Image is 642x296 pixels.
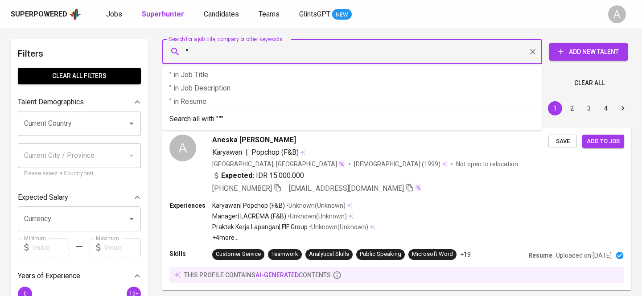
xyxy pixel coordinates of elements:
[415,184,422,191] img: magic_wand.svg
[530,101,631,115] nav: pagination navigation
[25,70,134,82] span: Clear All filters
[125,213,138,225] button: Open
[18,192,68,203] p: Expected Salary
[556,46,621,58] span: Add New Talent
[212,201,285,210] p: Karyawan | Popchop (F&B)
[11,8,81,21] a: Superpoweredapp logo
[412,250,453,259] div: Microsoft Word
[354,160,447,169] div: (1999)
[571,75,608,91] button: Clear All
[285,201,346,210] p: • Unknown ( Unknown )
[169,249,212,258] p: Skills
[162,127,631,290] a: AAneska [PERSON_NAME]Karyawan|Popchop (F&B)[GEOGRAPHIC_DATA], [GEOGRAPHIC_DATA][DEMOGRAPHIC_DATA]...
[212,222,308,231] p: Praktek Kerja Lapangan | FIF Group
[18,189,141,206] div: Expected Salary
[169,96,535,107] p: "
[69,8,81,21] img: app logo
[11,9,67,20] div: Superpowered
[548,101,562,115] button: page 1
[587,136,620,147] span: Add to job
[338,160,345,168] img: magic_wand.svg
[212,135,296,145] span: Aneska [PERSON_NAME]
[582,101,596,115] button: Go to page 3
[299,9,352,20] a: GlintsGPT NEW
[106,10,122,18] span: Jobs
[309,250,349,259] div: Analytical Skills
[332,10,352,19] span: NEW
[354,160,422,169] span: [DEMOGRAPHIC_DATA]
[582,135,624,148] button: Add to job
[32,238,69,256] input: Value
[173,97,206,106] span: in Resume
[599,101,613,115] button: Go to page 4
[173,84,230,92] span: in Job Description
[212,212,286,221] p: Manager | LACREMA (F&B)
[221,170,254,181] b: Expected:
[289,184,404,193] span: [EMAIL_ADDRESS][DOMAIN_NAME]
[528,251,552,260] p: Resume
[212,233,375,242] p: +4 more ...
[169,201,212,210] p: Experiences
[18,97,84,107] p: Talent Demographics
[218,115,221,123] b: "
[549,43,628,61] button: Add New Talent
[18,93,141,111] div: Talent Demographics
[251,148,299,156] span: Popchop (F&B)
[104,238,141,256] input: Value
[125,117,138,130] button: Open
[527,45,539,58] button: Clear
[173,70,208,79] span: in Job Title
[204,9,241,20] a: Candidates
[299,10,330,18] span: GlintsGPT
[142,9,186,20] a: Superhunter
[212,160,345,169] div: [GEOGRAPHIC_DATA], [GEOGRAPHIC_DATA]
[556,251,612,260] p: Uploaded on [DATE]
[460,250,471,259] p: +19
[272,250,298,259] div: Teamwork
[169,83,535,94] p: "
[142,10,184,18] b: Superhunter
[212,148,242,156] span: Karyawan
[24,169,135,178] p: Please select a Country first
[18,46,141,61] h6: Filters
[565,101,579,115] button: Go to page 2
[308,222,368,231] p: • Unknown ( Unknown )
[18,271,80,281] p: Years of Experience
[574,78,605,89] span: Clear All
[169,70,535,80] p: "
[246,147,248,158] span: |
[212,170,304,181] div: IDR 15.000.000
[18,68,141,84] button: Clear All filters
[456,160,518,169] p: Not open to relocation
[184,271,331,280] p: this profile contains contents
[259,10,280,18] span: Teams
[216,250,261,259] div: Customer Service
[255,271,299,279] span: AI-generated
[259,9,281,20] a: Teams
[553,136,572,147] span: Save
[608,5,626,23] div: A
[18,267,141,285] div: Years of Experience
[169,135,196,161] div: A
[286,212,347,221] p: • Unknown ( Unknown )
[106,9,124,20] a: Jobs
[204,10,239,18] span: Candidates
[169,114,535,124] p: Search all with " "
[360,250,401,259] div: Public Speaking
[548,135,577,148] button: Save
[212,184,272,193] span: [PHONE_NUMBER]
[616,101,630,115] button: Go to next page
